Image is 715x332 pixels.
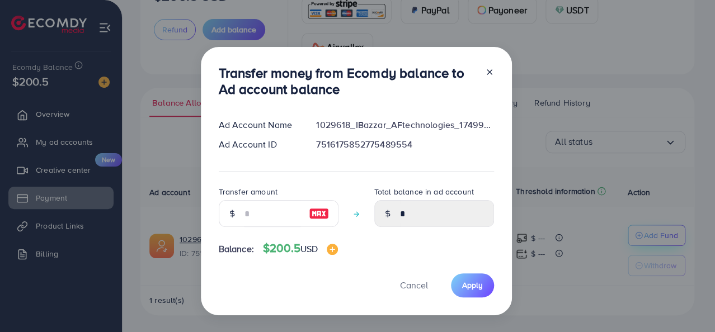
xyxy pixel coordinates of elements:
[667,282,707,324] iframe: Chat
[451,273,494,297] button: Apply
[210,118,308,131] div: Ad Account Name
[309,207,329,220] img: image
[386,273,442,297] button: Cancel
[307,138,502,151] div: 7516175852775489554
[400,279,428,291] span: Cancel
[210,138,308,151] div: Ad Account ID
[374,186,474,197] label: Total balance in ad account
[219,65,476,97] h3: Transfer money from Ecomdy balance to Ad account balance
[307,118,502,131] div: 1029618_IBazzar_AFtechnologies_1749996378582
[219,243,254,255] span: Balance:
[300,243,318,255] span: USD
[263,241,338,255] h4: $200.5
[327,244,338,255] img: image
[219,186,277,197] label: Transfer amount
[462,279,483,291] span: Apply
